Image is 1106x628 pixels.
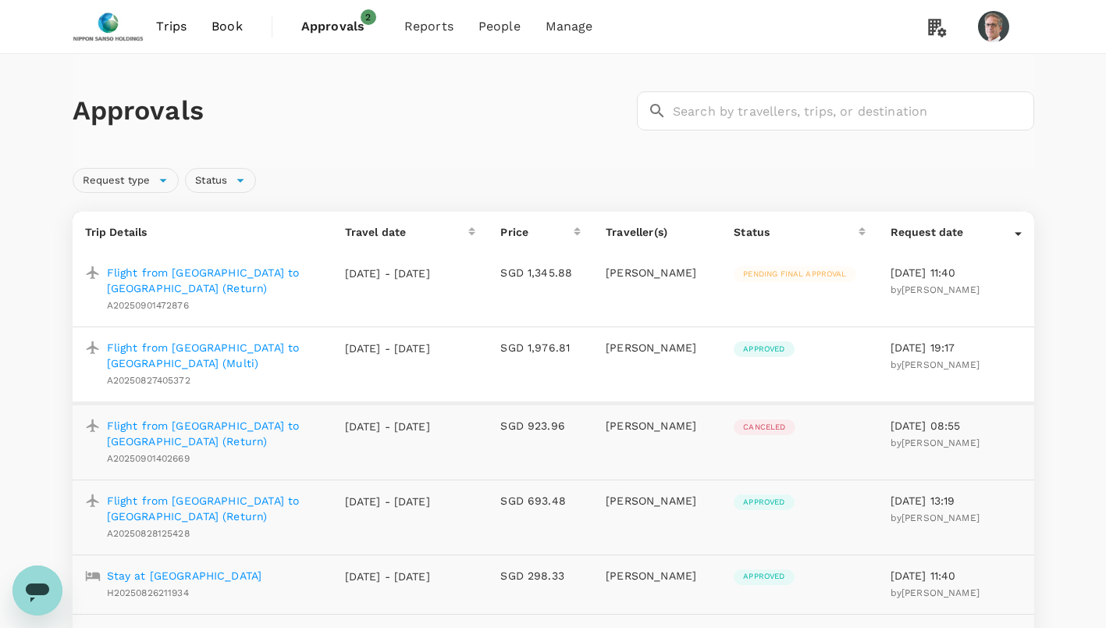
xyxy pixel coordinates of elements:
h1: Approvals [73,95,631,127]
p: SGD 1,976.81 [500,340,581,355]
span: Approved [734,497,794,508]
p: [PERSON_NAME] [606,265,709,280]
img: Nippon Sanso Holdings Singapore Pte Ltd [73,9,144,44]
iframe: Button to launch messaging window [12,566,62,616]
p: [DATE] - [DATE] [345,266,431,281]
p: SGD 1,345.88 [500,265,581,280]
span: Canceled [734,422,795,433]
p: SGD 693.48 [500,493,581,508]
span: Reports [404,17,453,36]
div: Price [500,224,574,240]
div: Travel date [345,224,469,240]
span: A20250828125428 [107,528,190,539]
a: Stay at [GEOGRAPHIC_DATA] [107,568,262,583]
a: Flight from [GEOGRAPHIC_DATA] to [GEOGRAPHIC_DATA] (Return) [107,493,320,524]
span: [PERSON_NAME] [902,437,980,448]
div: Status [185,168,256,193]
p: Trip Details [85,224,320,240]
span: Approved [734,571,794,582]
p: [PERSON_NAME] [606,340,709,355]
p: [DATE] - [DATE] [345,494,431,509]
p: SGD 923.96 [500,418,581,434]
p: [DATE] - [DATE] [345,569,431,584]
span: by [891,284,980,295]
p: Traveller(s) [606,224,709,240]
span: A20250901402669 [107,453,190,464]
p: [PERSON_NAME] [606,568,709,583]
span: 2 [361,9,376,25]
span: Status [186,173,236,188]
span: Approvals [301,17,379,36]
span: by [891,512,980,523]
span: Book [212,17,243,36]
span: Trips [156,17,187,36]
p: [DATE] 19:17 [891,340,1022,355]
p: [PERSON_NAME] [606,493,709,508]
a: Flight from [GEOGRAPHIC_DATA] to [GEOGRAPHIC_DATA] (Return) [107,418,320,449]
p: [PERSON_NAME] [606,418,709,434]
span: by [891,437,980,448]
span: Request type [73,173,160,188]
span: A20250827405372 [107,375,190,386]
p: [DATE] - [DATE] [345,419,431,434]
p: [DATE] 11:40 [891,265,1022,280]
span: A20250901472876 [107,300,189,311]
p: [DATE] 08:55 [891,418,1022,434]
div: Status [734,224,858,240]
span: [PERSON_NAME] [902,512,980,523]
span: [PERSON_NAME] [902,587,980,598]
span: People [478,17,521,36]
a: Flight from [GEOGRAPHIC_DATA] to [GEOGRAPHIC_DATA] (Multi) [107,340,320,371]
a: Flight from [GEOGRAPHIC_DATA] to [GEOGRAPHIC_DATA] (Return) [107,265,320,296]
p: [DATE] - [DATE] [345,341,431,356]
p: [DATE] 13:19 [891,493,1022,508]
span: Approved [734,344,794,355]
p: SGD 298.33 [500,568,581,583]
span: [PERSON_NAME] [902,284,980,295]
img: Helder Teixeira [978,11,1009,42]
div: Request type [73,168,180,193]
span: by [891,587,980,598]
div: Request date [891,224,1015,240]
span: Pending final approval [734,269,855,280]
span: Manage [546,17,593,36]
span: by [891,359,980,370]
p: [DATE] 11:40 [891,568,1022,583]
input: Search by travellers, trips, or destination [673,91,1034,130]
span: [PERSON_NAME] [902,359,980,370]
span: H20250826211934 [107,587,189,598]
